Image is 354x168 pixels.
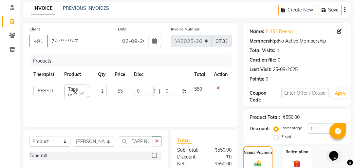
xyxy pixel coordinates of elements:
[286,149,308,155] label: Redemption
[250,47,275,54] div: Total Visits:
[252,159,263,167] img: _cash.svg
[291,159,303,168] img: _gift.svg
[118,26,127,32] label: Date
[278,57,280,64] div: 0
[29,152,47,159] div: Tape roll
[250,90,281,103] div: Coupon Code
[111,67,130,82] th: Price
[30,55,236,67] div: Products
[319,5,342,15] button: Save
[250,66,271,73] div: Last Visit:
[250,114,280,121] div: Product Total:
[29,35,48,47] button: +91
[60,67,94,82] th: Product
[281,88,328,98] input: Enter Offer / Coupon Code
[326,142,347,161] iframe: chat widget
[204,154,236,160] div: ₹0
[154,88,156,95] span: F
[68,86,78,97] span: Tape roll
[94,67,111,82] th: Qty
[182,88,186,95] span: %
[119,136,152,146] input: Search or Scan
[177,137,192,144] span: Total
[172,154,204,160] div: Discount:
[242,150,273,156] label: Manual Payment
[204,160,236,167] div: ₹550.00
[266,76,268,83] div: 0
[204,147,236,154] div: ₹550.00
[210,67,232,82] th: Action
[250,76,264,83] div: Points:
[277,47,279,54] div: 1
[194,86,202,92] span: 550
[273,66,298,73] div: 25-08-2025
[29,67,60,82] th: Therapist
[250,28,264,35] div: Name:
[172,160,204,167] div: Net:
[250,125,270,132] div: Discount:
[281,125,302,131] label: Percentage
[172,147,204,154] div: Sub Total:
[278,5,316,15] button: Create New
[63,5,109,11] a: PREVIOUS INVOICES
[250,38,278,45] div: Membership:
[130,67,190,82] th: Disc
[31,3,55,14] a: INVOICE
[159,88,160,95] span: |
[29,26,40,32] label: Client
[190,67,210,82] th: Total
[266,28,293,35] a: P 152 Reenu
[47,35,108,47] input: Search by Name/Mobile/Email/Code
[250,57,276,64] div: Card on file:
[250,38,344,45] div: No Active Membership
[171,26,199,32] label: Invoice Number
[283,114,300,121] div: ₹550.00
[281,134,291,140] label: Fixed
[331,88,350,98] button: Apply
